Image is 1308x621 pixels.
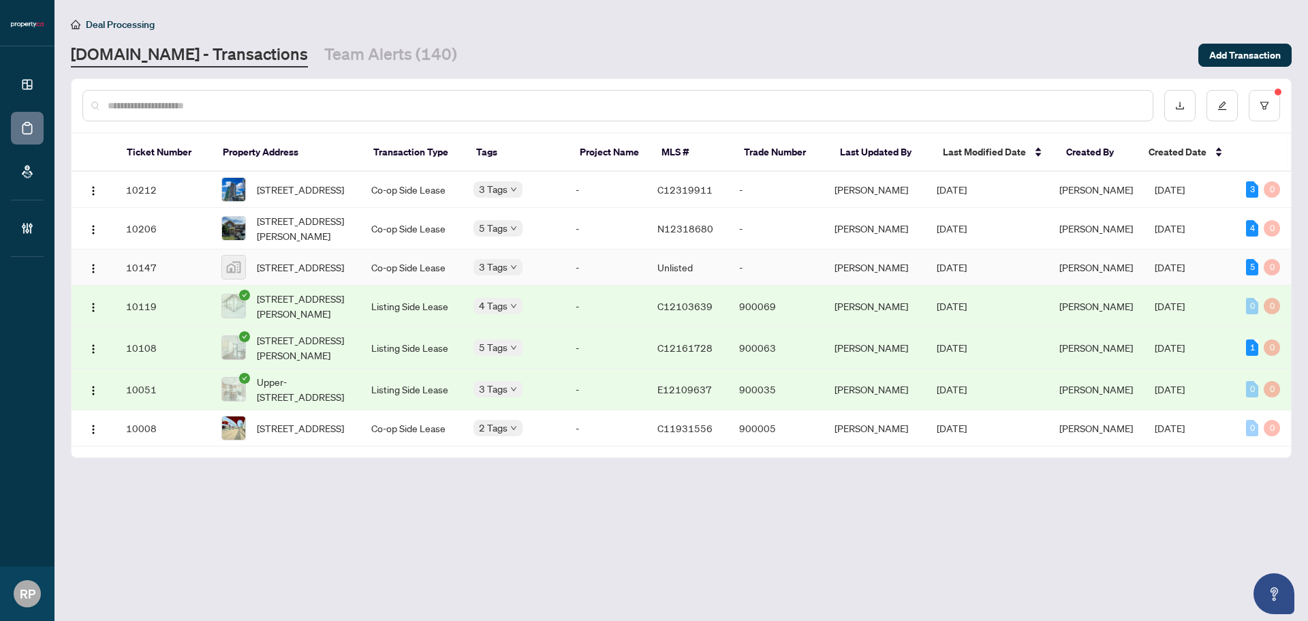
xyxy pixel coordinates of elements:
th: Last Updated By [829,134,932,172]
span: [DATE] [937,222,967,234]
span: [STREET_ADDRESS] [257,421,344,436]
span: C12319911 [657,183,713,196]
img: Logo [88,344,99,354]
div: 3 [1246,181,1258,198]
div: 0 [1264,220,1280,237]
button: Logo [82,179,104,200]
button: Logo [82,217,104,239]
td: Listing Side Lease [360,286,463,327]
td: 900069 [728,286,824,327]
span: Add Transaction [1209,44,1281,66]
td: [PERSON_NAME] [824,369,926,410]
td: 900035 [728,369,824,410]
button: Logo [82,295,104,317]
th: MLS # [651,134,733,172]
span: [DATE] [937,183,967,196]
td: - [565,249,647,286]
th: Ticket Number [116,134,212,172]
th: Transaction Type [362,134,465,172]
span: download [1175,101,1185,110]
span: filter [1260,101,1269,110]
td: - [728,249,824,286]
span: [STREET_ADDRESS][PERSON_NAME] [257,333,349,363]
span: 3 Tags [479,259,508,275]
div: 0 [1264,420,1280,436]
div: 0 [1264,381,1280,397]
span: [PERSON_NAME] [1059,342,1133,354]
td: 900005 [728,410,824,446]
td: - [565,172,647,208]
div: 5 [1246,259,1258,275]
div: 0 [1264,298,1280,314]
span: [DATE] [937,261,967,273]
span: N12318680 [657,222,713,234]
th: Created By [1055,134,1138,172]
td: [PERSON_NAME] [824,249,926,286]
span: down [510,425,517,431]
th: Created Date [1138,134,1234,172]
td: 10147 [115,249,211,286]
td: Listing Side Lease [360,369,463,410]
span: [STREET_ADDRESS][PERSON_NAME] [257,291,349,321]
span: [DATE] [937,342,967,354]
span: 5 Tags [479,339,508,355]
span: [DATE] [1155,342,1185,354]
span: [STREET_ADDRESS] [257,182,344,197]
span: 3 Tags [479,181,508,197]
span: [DATE] [937,422,967,434]
span: C12103639 [657,300,713,312]
td: 900063 [728,327,824,369]
button: Logo [82,417,104,439]
div: 1 [1246,339,1258,356]
td: Listing Side Lease [360,327,463,369]
span: down [510,264,517,271]
img: thumbnail-img [222,378,245,401]
span: Upper-[STREET_ADDRESS] [257,374,349,404]
span: down [510,186,517,193]
span: [STREET_ADDRESS][PERSON_NAME] [257,213,349,243]
a: [DOMAIN_NAME] - Transactions [71,43,308,67]
span: [DATE] [1155,422,1185,434]
td: - [565,369,647,410]
span: down [510,225,517,232]
span: [PERSON_NAME] [1059,261,1133,273]
div: 0 [1246,298,1258,314]
div: 0 [1246,381,1258,397]
th: Property Address [212,134,363,172]
span: edit [1217,101,1227,110]
span: check-circle [239,373,250,384]
span: down [510,303,517,309]
td: - [565,208,647,249]
th: Last Modified Date [932,134,1055,172]
span: 5 Tags [479,220,508,236]
span: 4 Tags [479,298,508,314]
td: 10212 [115,172,211,208]
td: 10206 [115,208,211,249]
td: Co-op Side Lease [360,172,463,208]
div: 0 [1264,339,1280,356]
img: thumbnail-img [222,256,245,279]
img: thumbnail-img [222,294,245,318]
span: Created Date [1149,145,1206,160]
a: Team Alerts (140) [324,43,457,67]
th: Project Name [569,134,651,172]
button: Logo [82,378,104,400]
td: 10108 [115,327,211,369]
button: Logo [82,337,104,359]
td: [PERSON_NAME] [824,172,926,208]
button: Open asap [1253,573,1294,614]
img: Logo [88,263,99,274]
div: 0 [1264,181,1280,198]
span: check-circle [239,290,250,301]
td: - [565,286,647,327]
button: edit [1206,90,1238,121]
td: - [565,327,647,369]
img: Logo [88,185,99,196]
span: E12109637 [657,383,712,395]
span: 2 Tags [479,420,508,436]
button: Add Transaction [1198,44,1292,67]
img: Logo [88,424,99,435]
span: [DATE] [1155,183,1185,196]
td: Co-op Side Lease [360,208,463,249]
img: thumbnail-img [222,217,245,240]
